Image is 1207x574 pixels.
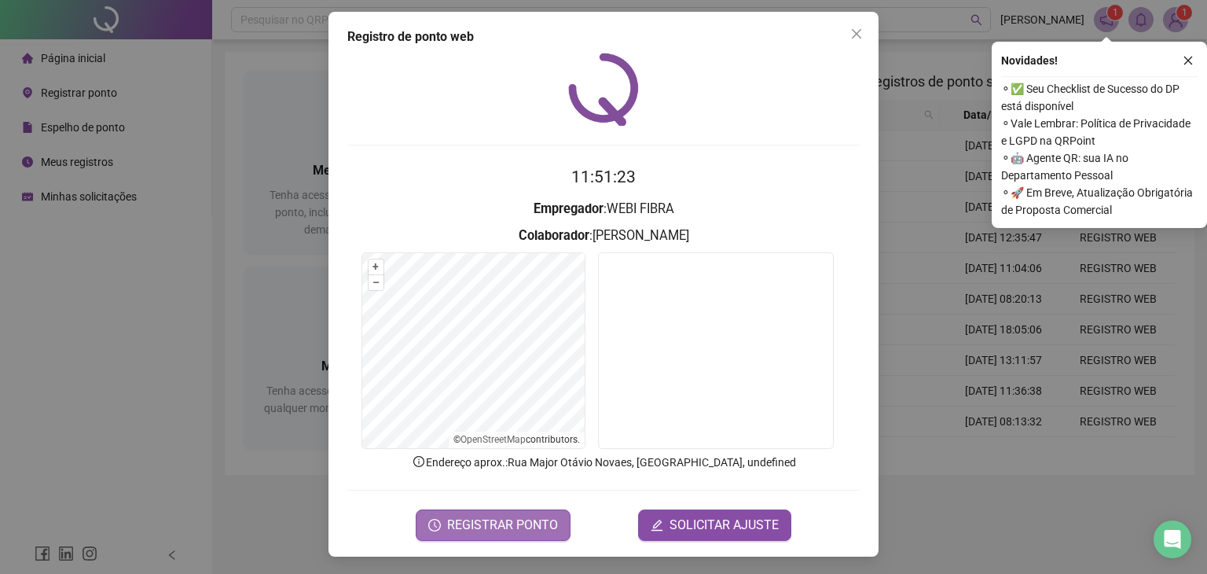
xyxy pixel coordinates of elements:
span: info-circle [412,454,426,469]
span: Novidades ! [1001,52,1058,69]
strong: Colaborador [519,228,589,243]
a: OpenStreetMap [460,434,526,445]
div: Open Intercom Messenger [1154,521,1191,558]
span: ⚬ Vale Lembrar: Política de Privacidade e LGPD na QRPoint [1001,115,1198,149]
div: Registro de ponto web [347,28,860,46]
button: Close [844,21,869,46]
p: Endereço aprox. : Rua Major Otávio Novaes, [GEOGRAPHIC_DATA], undefined [347,454,860,471]
strong: Empregador [534,201,603,216]
span: clock-circle [428,519,441,532]
h3: : WEBI FIBRA [347,199,860,219]
button: REGISTRAR PONTO [416,510,570,541]
button: – [369,275,383,290]
span: close [850,28,863,40]
img: QRPoint [568,53,639,126]
span: REGISTRAR PONTO [447,516,558,535]
span: edit [651,519,663,532]
h3: : [PERSON_NAME] [347,226,860,246]
span: ⚬ 🚀 Em Breve, Atualização Obrigatória de Proposta Comercial [1001,184,1198,219]
span: SOLICITAR AJUSTE [670,516,779,535]
button: + [369,259,383,274]
button: editSOLICITAR AJUSTE [638,510,791,541]
span: ⚬ 🤖 Agente QR: sua IA no Departamento Pessoal [1001,149,1198,184]
span: close [1183,55,1194,66]
time: 11:51:23 [571,167,636,186]
span: ⚬ ✅ Seu Checklist de Sucesso do DP está disponível [1001,80,1198,115]
li: © contributors. [453,434,580,445]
